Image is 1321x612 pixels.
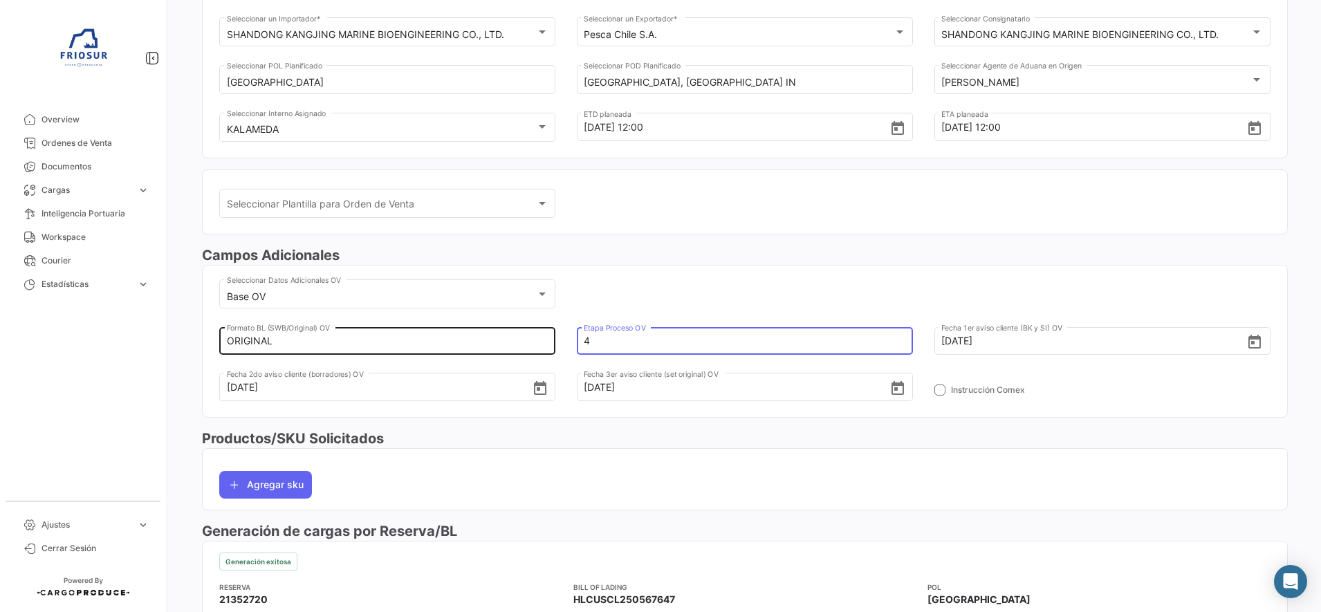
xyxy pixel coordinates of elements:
button: Open calendar [532,380,548,395]
span: Cerrar Sesión [41,542,149,555]
a: Courier [11,249,155,272]
span: HLCUSCL250567647 [573,593,675,606]
span: Workspace [41,231,149,243]
input: Escriba para buscar... [584,77,905,89]
mat-select-trigger: Pesca Chile S.A. [584,28,657,40]
a: Workspace [11,225,155,249]
a: Overview [11,108,155,131]
a: Documentos [11,155,155,178]
input: Seleccionar una fecha [227,363,532,411]
span: 21352720 [219,593,268,606]
div: Abrir Intercom Messenger [1274,565,1307,598]
a: Inteligencia Portuaria [11,202,155,225]
span: Cargas [41,184,131,196]
app-card-info-title: Reserva [219,582,562,593]
input: Seleccionar una fecha [941,103,1246,151]
span: expand_more [137,519,149,531]
input: Escriba para buscar... [227,77,548,89]
span: Overview [41,113,149,126]
span: Estadísticas [41,278,131,290]
button: Open calendar [889,120,906,135]
button: Open calendar [1246,333,1263,349]
button: Open calendar [1246,120,1263,135]
mat-select-trigger: SHANDONG KANGJING MARINE BIOENGINEERING CO., LTD. [941,28,1219,40]
mat-select-trigger: Base OV [227,290,266,302]
app-card-info-title: Bill of Lading [573,582,916,593]
app-card-info-title: POL [927,582,1271,593]
span: Documentos [41,160,149,173]
span: expand_more [137,184,149,196]
span: expand_more [137,278,149,290]
input: Seleccionar una fecha [941,317,1246,365]
button: Open calendar [889,380,906,395]
span: Ajustes [41,519,131,531]
span: Courier [41,254,149,267]
input: Seleccionar una fecha [584,103,889,151]
img: 6ea6c92c-e42a-4aa8-800a-31a9cab4b7b0.jpg [48,17,118,86]
span: [GEOGRAPHIC_DATA] [927,593,1031,606]
h3: Campos Adicionales [202,245,1288,265]
h3: Productos/SKU Solicitados [202,429,1288,448]
button: Agregar sku [219,471,312,499]
span: Generación exitosa [225,556,291,567]
span: Instrucción Comex [951,384,1025,396]
input: Seleccionar una fecha [584,363,889,411]
mat-select-trigger: [PERSON_NAME] [941,76,1019,88]
mat-select-trigger: SHANDONG KANGJING MARINE BIOENGINEERING CO., LTD. [227,28,504,40]
span: Ordenes de Venta [41,137,149,149]
a: Ordenes de Venta [11,131,155,155]
mat-select-trigger: KALAMEDA [227,123,279,135]
span: Inteligencia Portuaria [41,207,149,220]
h3: Generación de cargas por Reserva/BL [202,521,1288,541]
span: Seleccionar Plantilla para Orden de Venta [227,201,536,212]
